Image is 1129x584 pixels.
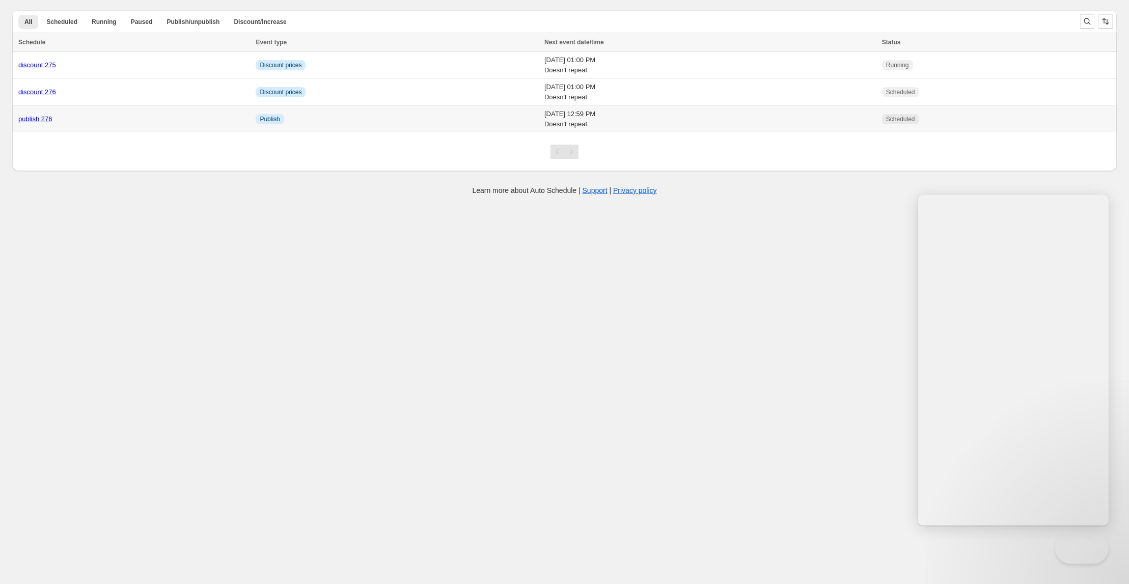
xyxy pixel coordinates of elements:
[583,186,608,194] a: Support
[18,88,56,96] a: discount 276
[18,115,52,123] a: publish 276
[24,18,32,26] span: All
[918,194,1109,525] iframe: Help Scout Beacon - Live Chat, Contact Form, and Knowledge Base
[46,18,77,26] span: Scheduled
[260,115,280,123] span: Publish
[544,39,604,46] span: Next event date/time
[541,79,879,106] td: [DATE] 01:00 PM Doesn't repeat
[18,39,45,46] span: Schedule
[882,39,901,46] span: Status
[234,18,286,26] span: Discount/increase
[18,61,56,69] a: discount 275
[260,61,301,69] span: Discount prices
[886,88,915,96] span: Scheduled
[886,115,915,123] span: Scheduled
[541,106,879,133] td: [DATE] 12:59 PM Doesn't repeat
[541,52,879,79] td: [DATE] 01:00 PM Doesn't repeat
[886,61,909,69] span: Running
[92,18,117,26] span: Running
[256,39,287,46] span: Event type
[1080,14,1094,29] button: Search and filter results
[131,18,153,26] span: Paused
[613,186,657,194] a: Privacy policy
[1055,533,1109,564] iframe: Help Scout Beacon - Close
[1098,14,1113,29] button: Sort the results
[260,88,301,96] span: Discount prices
[167,18,219,26] span: Publish/unpublish
[472,185,656,196] p: Learn more about Auto Schedule | |
[550,145,579,159] nav: Pagination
